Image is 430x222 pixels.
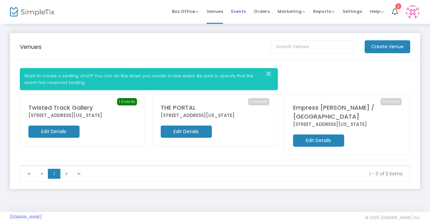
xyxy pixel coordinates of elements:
[161,103,269,112] div: THE PORTAL
[313,8,335,15] span: Reports
[231,3,246,20] span: Events
[343,3,362,20] span: Settings
[278,8,305,15] span: Marketing
[28,103,137,112] div: Twisted Track Gallery
[172,8,199,15] span: Box Office
[264,68,278,79] button: Close
[293,134,344,147] m-button: Edit Details
[365,215,420,220] span: © 2025 [DOMAIN_NAME] Inc.
[271,40,353,53] input: Search Venues
[395,3,401,9] div: 1
[20,68,278,90] div: Want to create a seating chart? You can do this when you create a new event. Be sure to specify t...
[248,98,269,105] span: 0 Events
[20,42,42,51] m-panel-title: Venues
[161,112,269,119] div: [STREET_ADDRESS][US_STATE]
[293,103,402,121] div: Empress [PERSON_NAME] / [GEOGRAPHIC_DATA]
[161,126,212,138] m-button: Edit Details
[117,98,137,105] span: 1 Events
[28,126,80,138] m-button: Edit Details
[10,214,42,220] a: [DOMAIN_NAME]
[254,3,270,20] span: Orders
[370,8,384,15] span: Help
[48,169,60,179] span: Page 1
[28,112,137,119] div: [STREET_ADDRESS][US_STATE]
[293,121,402,128] div: [STREET_ADDRESS][US_STATE]
[380,98,402,105] span: 0 Events
[207,3,223,20] span: Venues
[365,40,410,53] m-button: Create Venue
[90,170,403,177] kendo-pager-info: 1 - 3 of 3 items
[20,166,410,166] div: Data table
